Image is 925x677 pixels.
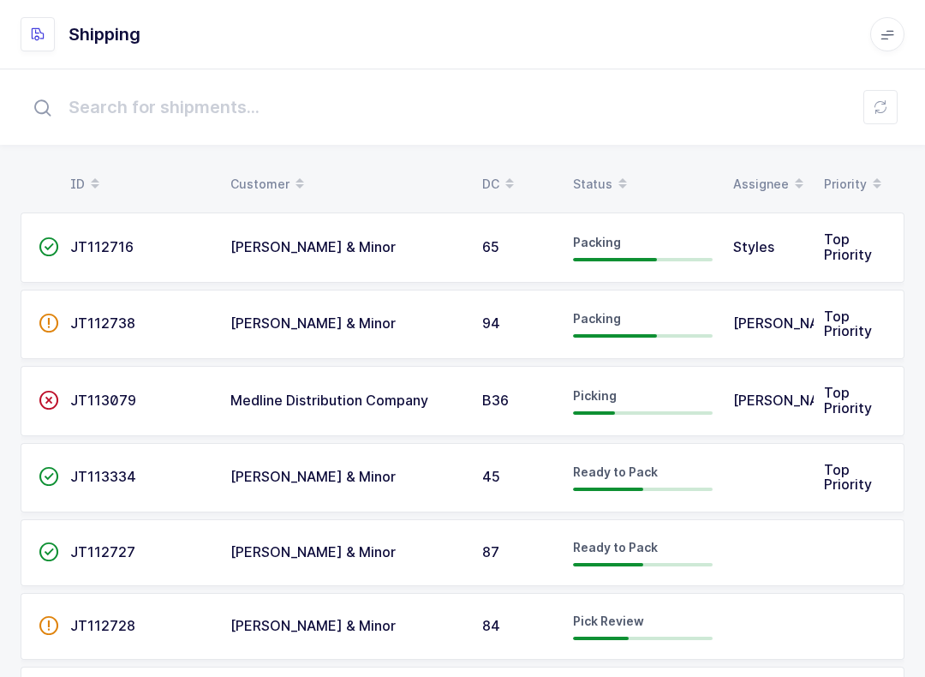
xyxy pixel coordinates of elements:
[482,238,499,255] span: 65
[573,464,658,479] span: Ready to Pack
[70,543,135,560] span: JT112727
[482,315,500,332] span: 94
[733,315,845,332] span: [PERSON_NAME]
[70,468,136,485] span: JT113334
[230,543,396,560] span: [PERSON_NAME] & Minor
[70,392,136,409] span: JT113079
[482,543,499,560] span: 87
[69,21,140,48] h1: Shipping
[733,238,774,255] span: Styles
[70,170,210,199] div: ID
[824,231,872,263] span: Top Priority
[573,170,713,199] div: Status
[39,543,59,560] span: 
[39,392,59,409] span: 
[39,617,59,634] span: 
[733,392,845,409] span: [PERSON_NAME]
[70,315,135,332] span: JT112738
[824,170,887,199] div: Priority
[482,170,552,199] div: DC
[70,238,134,255] span: JT112716
[573,311,621,326] span: Packing
[39,315,59,332] span: 
[230,315,396,332] span: [PERSON_NAME] & Minor
[482,468,500,485] span: 45
[39,238,59,255] span: 
[39,468,59,485] span: 
[573,540,658,554] span: Ready to Pack
[230,170,462,199] div: Customer
[70,617,135,634] span: JT112728
[824,308,872,340] span: Top Priority
[230,468,396,485] span: [PERSON_NAME] & Minor
[824,461,872,494] span: Top Priority
[230,392,428,409] span: Medline Distribution Company
[230,617,396,634] span: [PERSON_NAME] & Minor
[824,384,872,416] span: Top Priority
[573,388,617,403] span: Picking
[230,238,396,255] span: [PERSON_NAME] & Minor
[21,80,904,135] input: Search for shipments...
[482,392,509,409] span: B36
[733,170,803,199] div: Assignee
[573,614,644,628] span: Pick Review
[482,617,500,634] span: 84
[573,235,621,249] span: Packing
